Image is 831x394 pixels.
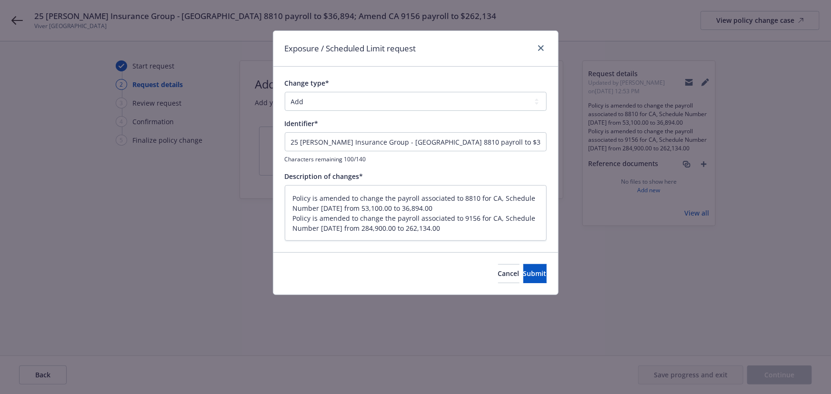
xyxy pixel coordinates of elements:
[498,264,520,283] button: Cancel
[498,269,520,278] span: Cancel
[285,172,363,181] span: Description of changes*
[285,185,547,241] textarea: Policy is amended to change the payroll associated to 8810 for CA, Schedule Number [DATE] from 53...
[535,42,547,54] a: close
[285,79,330,88] span: Change type*
[523,264,547,283] button: Submit
[285,119,319,128] span: Identifier*
[523,269,547,278] span: Submit
[285,42,416,55] h1: Exposure / Scheduled Limit request
[285,132,547,151] input: This will be shown in the policy change history list for your reference.
[285,155,547,163] span: Characters remaining 100/140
